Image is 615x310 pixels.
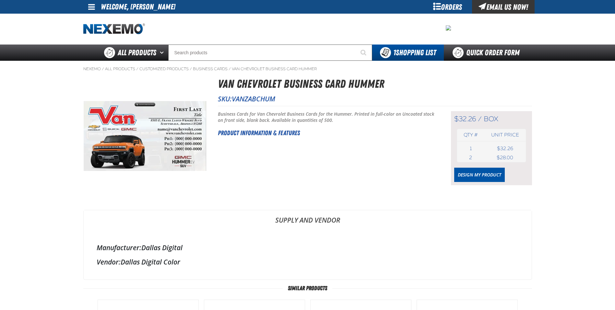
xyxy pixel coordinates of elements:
span: $32.26 [454,115,476,123]
span: VANZABCHUM [232,94,275,103]
strong: 1 [393,48,396,57]
button: Start Searching [356,45,372,61]
label: Manufacturer: [97,243,141,252]
img: Nexemo logo [83,23,145,35]
p: Business Cards for Van Chevrolet Business Cards for the Hummer. Printed in full-color on Uncoated... [218,111,435,123]
span: Shopping List [393,48,436,57]
span: / [136,66,138,71]
a: Customized Products [139,66,189,71]
span: 1 [470,146,472,151]
button: You have 1 Shopping List. Open to view details [372,45,444,61]
span: 2 [469,155,472,161]
span: All Products [118,47,156,58]
span: / [229,66,231,71]
a: Business Cards [193,66,228,71]
a: Design My Product [454,168,505,182]
label: Vendor: [97,257,121,266]
td: $32.26 [484,144,526,153]
span: / [478,115,482,123]
a: Supply and Vendor [84,210,532,230]
h2: Product Information & Features [218,128,435,138]
div: Dallas Digital Color [97,257,519,266]
a: Van Chevrolet Business Card Hummer [232,66,317,71]
p: SKU: [218,94,532,103]
div: Dallas Digital [97,243,519,252]
a: Home [83,23,145,35]
img: Van Chevrolet Business Card Hummer [84,101,206,171]
span: Similar Products [283,285,332,291]
span: / [190,66,192,71]
td: $28.00 [484,153,526,162]
img: 8bea3d79dea9a6967ba044f15c6516f9.jpeg [446,25,451,31]
nav: Breadcrumbs [83,66,532,71]
a: All Products [105,66,135,71]
input: Search [168,45,372,61]
h1: Van Chevrolet Business Card Hummer [218,75,532,93]
th: Qty # [457,129,485,141]
span: box [484,115,498,123]
span: / [102,66,104,71]
button: Open All Products pages [158,45,168,61]
th: Unit price [484,129,526,141]
a: Quick Order Form [444,45,532,61]
a: Nexemo [83,66,101,71]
